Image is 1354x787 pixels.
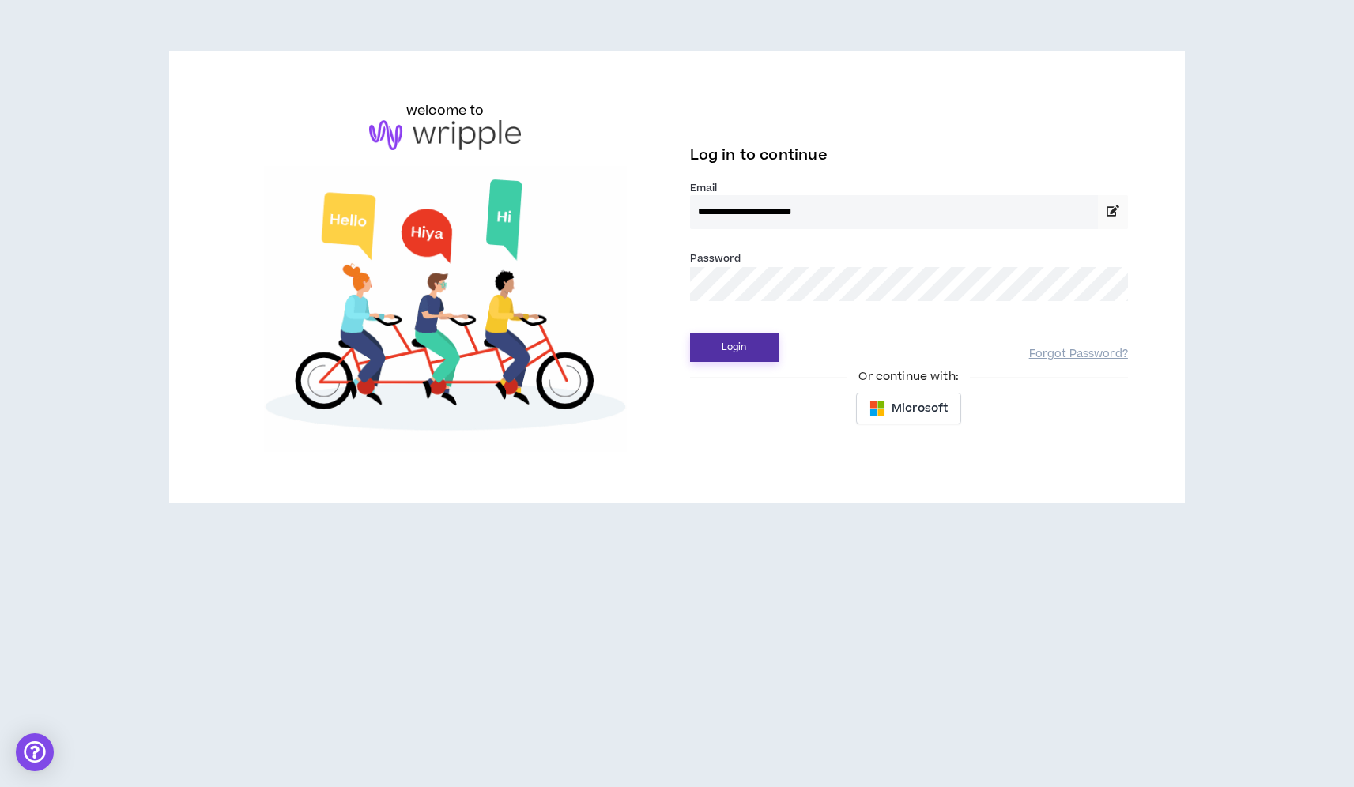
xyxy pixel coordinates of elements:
[856,393,961,424] button: Microsoft
[226,166,664,453] img: Welcome to Wripple
[16,733,54,771] div: Open Intercom Messenger
[690,251,741,265] label: Password
[690,145,828,165] span: Log in to continue
[892,400,948,417] span: Microsoft
[690,333,779,362] button: Login
[369,120,521,150] img: logo-brand.png
[406,101,485,120] h6: welcome to
[690,181,1128,195] label: Email
[1029,347,1128,362] a: Forgot Password?
[847,368,969,386] span: Or continue with:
